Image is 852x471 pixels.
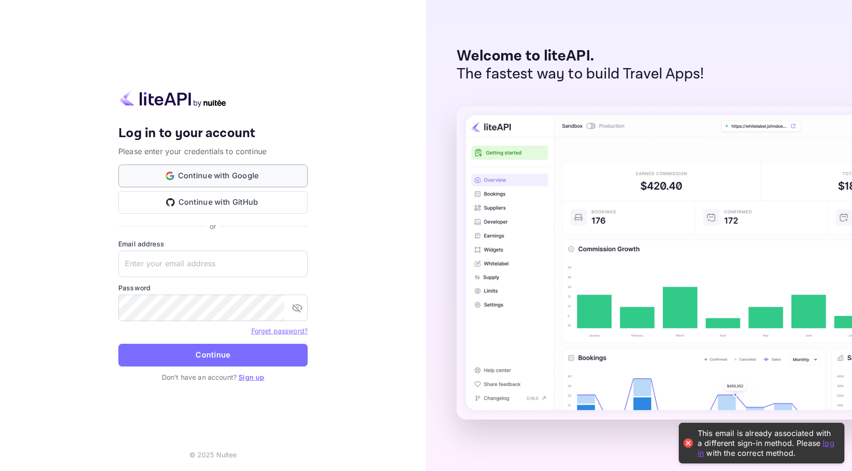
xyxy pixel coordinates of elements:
p: or [210,221,216,231]
button: Continue with GitHub [118,191,308,214]
p: Don't have an account? [118,372,308,382]
p: © 2025 Nuitee [189,450,237,460]
button: Continue with Google [118,165,308,187]
a: Sign up [239,373,264,381]
button: Continue [118,344,308,366]
a: Forget password? [251,327,308,335]
p: Welcome to liteAPI. [457,47,704,65]
p: The fastest way to build Travel Apps! [457,65,704,83]
a: log in [698,438,834,457]
button: toggle password visibility [288,298,307,317]
h4: Log in to your account [118,125,308,142]
label: Email address [118,239,308,249]
label: Password [118,283,308,293]
img: liteapi [118,89,227,107]
input: Enter your email address [118,251,308,277]
a: Forget password? [251,326,308,335]
div: This email is already associated with a different sign-in method. Please with the correct method. [698,428,835,458]
p: Please enter your credentials to continue [118,146,308,157]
